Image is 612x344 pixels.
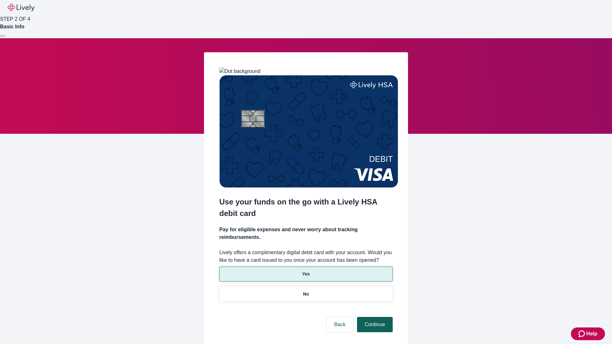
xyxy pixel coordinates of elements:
[579,330,586,338] svg: Zendesk support icon
[302,271,310,277] p: Yes
[219,226,393,241] h4: Pay for eligible expenses and never worry about tracking reimbursements.
[219,267,393,282] button: Yes
[586,330,597,338] span: Help
[219,75,398,188] img: Debit card
[326,317,353,332] button: Back
[8,4,34,11] img: Lively
[219,196,393,219] h2: Use your funds on the go with a Lively HSA debit card
[219,68,260,75] img: Dot background
[219,287,393,302] button: No
[571,327,605,340] button: Zendesk support iconHelp
[219,249,393,264] label: Lively offers a complimentary digital debit card with your account. Would you like to have a card...
[303,291,309,297] p: No
[357,317,393,332] button: Continue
